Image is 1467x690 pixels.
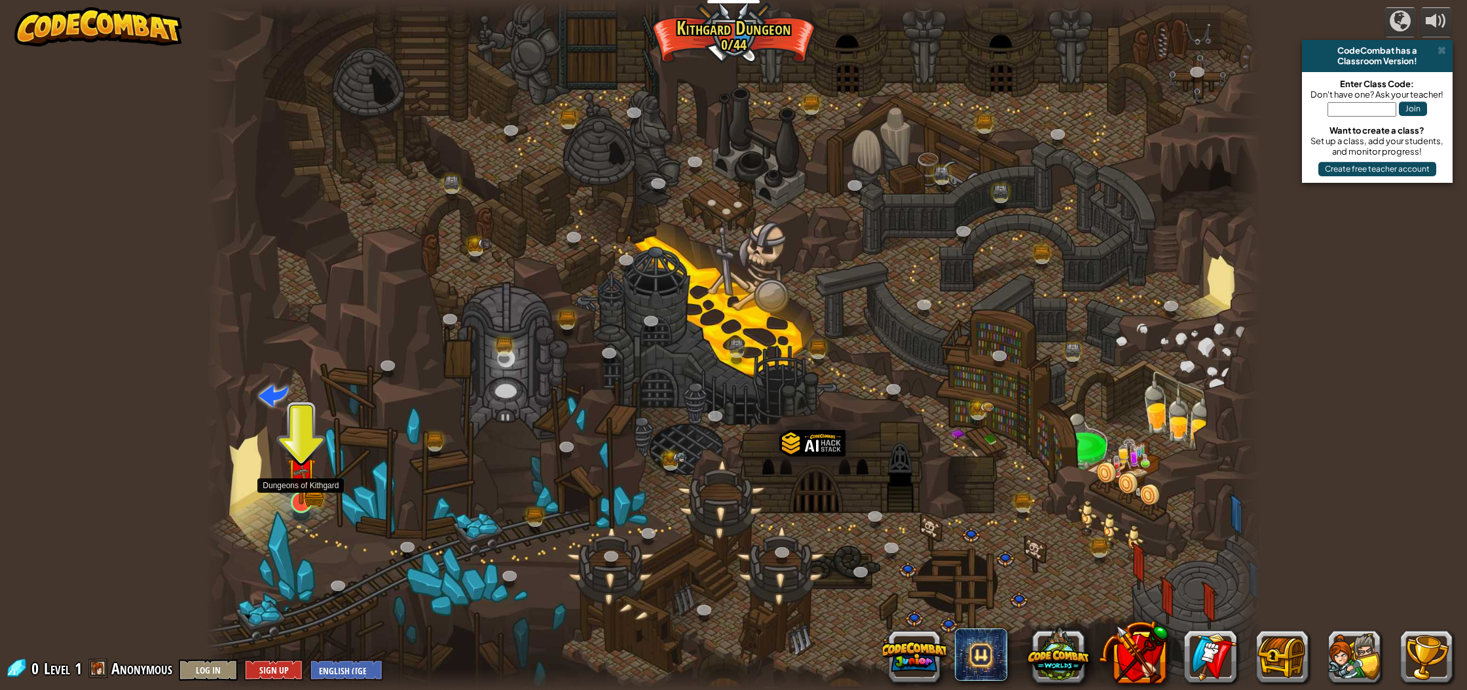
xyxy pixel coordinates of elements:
div: CodeCombat has a [1307,45,1447,56]
button: Adjust volume [1420,7,1453,38]
img: bronze-chest.png [810,341,826,355]
span: Level [44,658,70,680]
img: bronze-chest.png [427,433,443,447]
img: portrait.png [980,402,994,412]
img: silver-chest.png [728,340,745,354]
img: portrait.png [478,239,492,249]
img: bronze-chest.png [560,111,576,125]
img: portrait.png [673,452,687,463]
button: Log In [179,659,238,681]
img: silver-chest.png [992,185,1009,199]
img: silver-chest.png [1064,343,1081,357]
div: Don't have one? Ask your teacher! [1309,89,1446,100]
button: Create free teacher account [1318,162,1436,176]
img: gold-chest.png [969,401,986,415]
div: Classroom Version! [1307,56,1447,66]
div: Want to create a class? [1309,125,1446,136]
img: bronze-chest.png [1014,494,1031,508]
span: 1 [75,658,82,679]
img: bronze-chest.png [496,339,512,353]
button: Join [1399,102,1427,116]
img: CodeCombat - Learn how to code by playing a game [14,7,182,47]
img: gold-chest.png [467,237,483,252]
img: silver-chest.png [443,176,460,189]
img: bronze-chest.png [527,509,543,523]
div: Set up a class, add your students, and monitor progress! [1309,136,1446,157]
img: silver-chest.png [933,167,950,181]
img: bronze-chest.png [1033,246,1050,259]
img: bronze-chest.png [976,116,993,130]
img: gold-chest.png [662,451,678,466]
img: level-banner-unlock.png [287,440,316,505]
span: Anonymous [111,658,172,679]
button: Campaigns [1384,7,1417,38]
img: bronze-chest.png [803,97,819,111]
img: portrait.png [293,465,310,482]
img: bronze-chest.png [305,486,324,507]
img: bronze-chest.png [1092,539,1108,553]
div: Enter Class Code: [1309,79,1446,89]
span: 0 [31,658,43,679]
button: Sign Up [244,659,303,681]
img: bronze-chest.png [559,312,576,326]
